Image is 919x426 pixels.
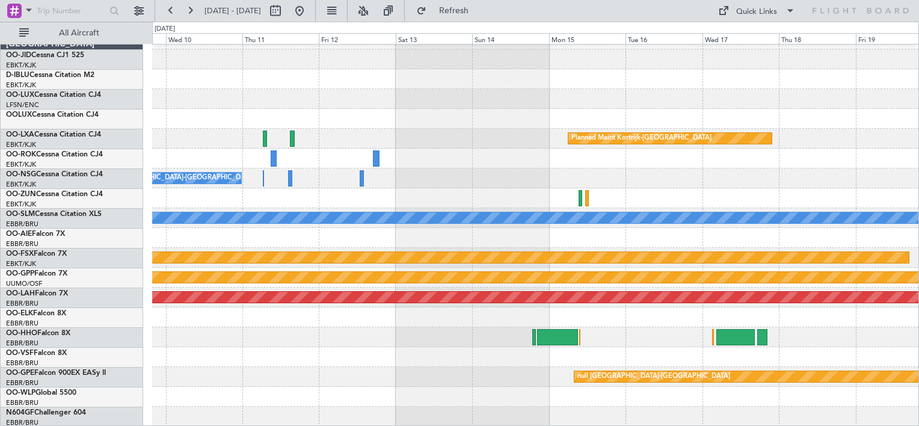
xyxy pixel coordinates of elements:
a: EBBR/BRU [6,220,38,229]
a: N604GFChallenger 604 [6,409,86,416]
a: OO-GPEFalcon 900EX EASy II [6,369,106,377]
button: Quick Links [712,1,801,20]
span: OO-GPE [6,369,34,377]
span: OO-NSG [6,171,36,178]
div: Quick Links [736,6,777,18]
a: EBKT/KJK [6,180,36,189]
a: EBBR/BRU [6,378,38,387]
span: OO-VSF [6,350,34,357]
a: OO-GPPFalcon 7X [6,270,67,277]
div: Thu 18 [779,33,855,44]
button: All Aircraft [13,23,131,43]
a: OO-WLPGlobal 5500 [6,389,76,397]
a: UUMO/OSF [6,279,42,288]
a: OO-LAHFalcon 7X [6,290,68,297]
span: OO-FSX [6,250,34,258]
a: OO-NSGCessna Citation CJ4 [6,171,103,178]
a: EBBR/BRU [6,299,38,308]
span: Refresh [429,7,479,15]
a: OO-AIEFalcon 7X [6,230,65,238]
span: All Aircraft [31,29,127,37]
div: [DATE] [155,24,175,34]
a: EBBR/BRU [6,239,38,248]
a: LFSN/ENC [6,100,39,110]
span: OO-ZUN [6,191,36,198]
span: OO-AIE [6,230,32,238]
span: OO-ELK [6,310,33,317]
div: Wed 10 [166,33,242,44]
div: Tue 16 [625,33,702,44]
a: EBKT/KJK [6,61,36,70]
a: EBBR/BRU [6,319,38,328]
div: null [GEOGRAPHIC_DATA]-[GEOGRAPHIC_DATA] [577,368,730,386]
span: OO-GPP [6,270,34,277]
div: Planned Maint Kortrijk-[GEOGRAPHIC_DATA] [571,129,712,147]
a: OO-ELKFalcon 8X [6,310,66,317]
a: OO-LXACessna Citation CJ4 [6,131,101,138]
input: Trip Number [37,2,106,20]
span: OO-SLM [6,211,35,218]
a: EBKT/KJK [6,140,36,149]
a: D-IBLUCessna Citation M2 [6,72,94,79]
a: OO-LUXCessna Citation CJ4 [6,91,101,99]
div: Thu 11 [242,33,319,44]
a: EBKT/KJK [6,81,36,90]
span: OO-LXA [6,131,34,138]
a: EBBR/BRU [6,359,38,368]
div: Sun 14 [472,33,549,44]
a: EBBR/BRU [6,398,38,407]
span: [DATE] - [DATE] [204,5,261,16]
span: OO-JID [6,52,31,59]
a: EBBR/BRU [6,339,38,348]
a: OO-FSXFalcon 7X [6,250,67,258]
div: Owner [GEOGRAPHIC_DATA]-[GEOGRAPHIC_DATA] [92,169,254,187]
span: OO-WLP [6,389,35,397]
span: OO-LUX [6,91,34,99]
span: N604GF [6,409,34,416]
a: EBKT/KJK [6,259,36,268]
span: OOLUX [6,111,32,119]
div: Mon 15 [549,33,625,44]
a: OO-JIDCessna CJ1 525 [6,52,84,59]
div: Fri 12 [319,33,395,44]
div: Wed 17 [702,33,779,44]
span: OO-HHO [6,330,37,337]
div: Sat 13 [396,33,472,44]
span: OO-ROK [6,151,36,158]
a: OO-ROKCessna Citation CJ4 [6,151,103,158]
span: D-IBLU [6,72,29,79]
button: Refresh [411,1,483,20]
a: OO-SLMCessna Citation XLS [6,211,102,218]
a: OO-HHOFalcon 8X [6,330,70,337]
span: OO-LAH [6,290,35,297]
a: OO-ZUNCessna Citation CJ4 [6,191,103,198]
a: OOLUXCessna Citation CJ4 [6,111,99,119]
a: EBKT/KJK [6,160,36,169]
a: EBKT/KJK [6,200,36,209]
a: OO-VSFFalcon 8X [6,350,67,357]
